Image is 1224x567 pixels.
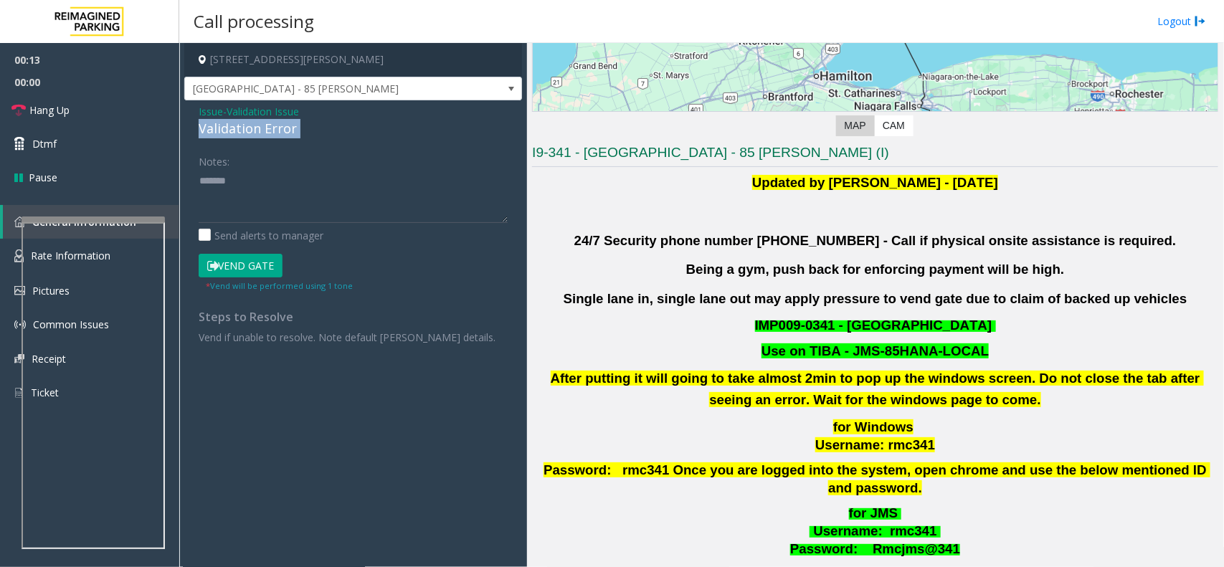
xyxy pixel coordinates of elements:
[815,437,935,452] span: Username: rmc341
[14,249,24,262] img: 'icon'
[14,286,25,295] img: 'icon'
[223,105,299,118] span: -
[686,262,1065,277] b: Being a gym, push back for enforcing payment will be high.
[3,205,179,239] a: General Information
[199,310,508,324] h4: Steps to Resolve
[878,523,937,538] span: : rmc341
[1157,14,1206,29] a: Logout
[29,103,70,118] span: Hang Up
[32,136,57,151] span: Dtmf
[532,143,1218,167] h3: I9-341 - [GEOGRAPHIC_DATA] - 85 [PERSON_NAME] (I)
[199,149,229,169] label: Notes:
[874,115,914,136] label: CAM
[836,115,875,136] label: Map
[227,104,299,119] span: Validation Issue
[574,233,1177,248] b: 24/7 Security phone number [PHONE_NUMBER] - Call if physical onsite assistance is required.
[14,319,26,330] img: 'icon'
[755,318,992,333] span: IMP009-0341 - [GEOGRAPHIC_DATA]
[564,291,1187,306] b: Single lane in, single lane out may apply pressure to vend gate due to claim of backed up vehicles
[206,280,353,291] small: Vend will be performed using 1 tone
[14,386,24,399] img: 'icon'
[199,104,223,119] span: Issue
[199,119,508,138] div: Validation Error
[833,419,914,434] span: for Windows
[790,541,960,556] span: Password: Rmcjms@341
[186,4,321,39] h3: Call processing
[32,215,136,229] span: General Information
[849,505,898,520] span: for JMS
[14,354,24,363] img: 'icon'
[14,216,25,227] img: 'icon'
[199,228,323,243] label: Send alerts to manager
[1195,14,1206,29] img: logout
[199,254,283,278] button: Vend Gate
[184,43,522,77] h4: [STREET_ADDRESS][PERSON_NAME]
[551,371,1204,407] b: After putting it will going to take almost 2min to pop up the windows screen. Do not close the ta...
[762,343,989,358] font: Use on TIBA - JMS-85HANA-LOCAL
[814,523,878,538] span: Username
[199,330,508,345] p: Vend if unable to resolve. Note default [PERSON_NAME] details.
[185,77,454,100] span: [GEOGRAPHIC_DATA] - 85 [PERSON_NAME]
[752,175,998,190] b: Updated by [PERSON_NAME] - [DATE]
[544,462,1210,495] span: Password: rmc341 Once you are logged into the system, open chrome and use the below mentioned ID ...
[29,170,57,185] span: Pause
